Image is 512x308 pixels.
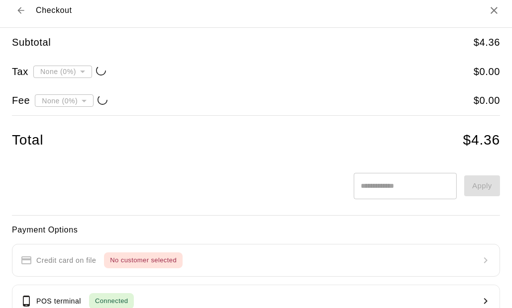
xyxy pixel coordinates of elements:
[35,91,94,110] div: None (0%)
[12,65,28,78] h5: Tax
[12,1,30,19] button: Back to cart
[474,94,500,107] h5: $ 0.00
[36,296,81,307] p: POS terminal
[12,36,51,49] h5: Subtotal
[89,296,134,307] span: Connected
[463,132,500,149] h4: $ 4.36
[33,62,92,80] div: None (0%)
[12,1,72,19] div: Checkout
[474,65,500,78] h5: $ 0.00
[12,132,43,149] h4: Total
[474,36,500,49] h5: $ 4.36
[12,224,500,236] h6: Payment Options
[488,4,500,16] button: Close
[12,94,30,107] h5: Fee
